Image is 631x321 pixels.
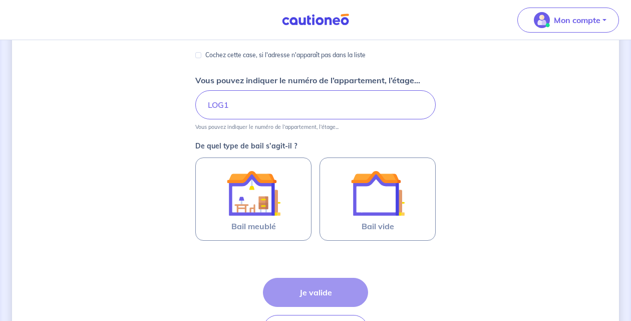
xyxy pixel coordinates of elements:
[195,90,436,119] input: Appartement 2
[517,8,619,33] button: illu_account_valid_menu.svgMon compte
[195,74,420,86] p: Vous pouvez indiquer le numéro de l’appartement, l’étage...
[205,49,366,61] p: Cochez cette case, si l'adresse n'apparaît pas dans la liste
[554,14,600,26] p: Mon compte
[226,166,280,220] img: illu_furnished_lease.svg
[362,220,394,232] span: Bail vide
[278,14,353,26] img: Cautioneo
[231,220,276,232] span: Bail meublé
[351,166,405,220] img: illu_empty_lease.svg
[195,142,436,149] p: De quel type de bail s’agit-il ?
[195,123,339,130] p: Vous pouvez indiquer le numéro de l’appartement, l’étage...
[534,12,550,28] img: illu_account_valid_menu.svg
